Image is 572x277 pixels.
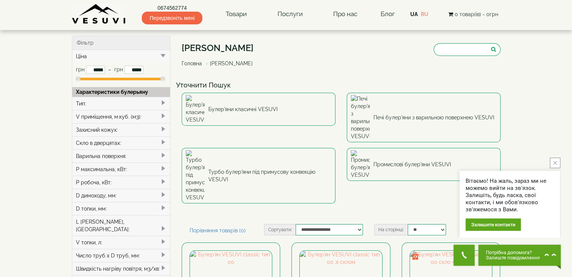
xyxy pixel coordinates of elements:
div: Вітаємо! На жаль, зараз ми не можемо вийти на зв'язок. Залишіть, будь ласка, свої контакти, і ми ... [466,178,554,213]
a: Булер'яни класичні VESUVI Булер'яни класичні VESUVI [182,93,335,126]
label: Сортувати: [264,224,296,235]
img: Промислові булер'яни VESUVI [351,150,370,179]
a: Товари [218,6,254,23]
span: 0 товар(ів) - 0грн [454,11,498,17]
div: Швидкість нагріву повітря, м3/хв: [72,262,170,275]
div: P максимальна, кВт: [72,163,170,176]
span: грн [76,66,85,72]
div: Фільтр [72,36,170,50]
div: P робоча, кВт: [72,176,170,189]
div: Тип: [72,97,170,110]
a: Промислові булер'яни VESUVI Промислові булер'яни VESUVI [347,148,501,181]
span: Потрібна допомога? [486,250,540,255]
a: RU [421,11,428,17]
a: Порівняння товарів (0) [182,224,253,237]
div: Характеристики булерьяну [72,87,170,97]
span: Передзвоніть мені [142,12,202,24]
button: Get Call button [454,245,475,266]
a: Блог [380,10,394,18]
div: Залишити контакти [466,218,521,231]
span: Залиште повідомлення [486,255,540,260]
img: Турбо булер'яни під примусову конвекцію VESUVI [186,150,205,201]
div: L [PERSON_NAME], [GEOGRAPHIC_DATA]: [72,215,170,236]
span: грн [114,66,123,72]
a: Турбо булер'яни під примусову конвекцію VESUVI Турбо булер'яни під примусову конвекцію VESUVI [182,148,335,203]
button: 0 товар(ів) - 0грн [446,10,500,18]
button: Chat button [478,245,561,266]
li: [PERSON_NAME] [203,60,253,67]
div: Ціна [72,50,170,63]
div: Захисний кожух: [72,123,170,136]
div: Число труб x D труб, мм: [72,249,170,262]
div: Варильна поверхня: [72,149,170,163]
img: gift [411,252,419,260]
h1: [PERSON_NAME] [182,43,258,53]
div: D топки, мм: [72,202,170,215]
a: Печі булер'яни з варильною поверхнею VESUVI Печі булер'яни з варильною поверхнею VESUVI [347,93,501,142]
h4: Уточнити Пошук [176,81,506,89]
a: Про нас [326,6,365,23]
a: UA [410,11,418,17]
img: Печі булер'яни з варильною поверхнею VESUVI [351,95,370,140]
a: 0674562774 [142,4,202,12]
div: D димоходу, мм: [72,189,170,202]
div: V приміщення, м.куб. (м3): [72,110,170,123]
span: – [108,66,111,72]
div: V топки, л: [72,236,170,249]
div: Скло в дверцятах: [72,136,170,149]
label: На сторінці: [374,224,408,235]
img: Завод VESUVI [72,4,126,24]
button: close button [550,158,560,168]
a: Головна [182,60,202,66]
a: Послуги [270,6,310,23]
img: Булер'яни класичні VESUVI [186,95,205,123]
